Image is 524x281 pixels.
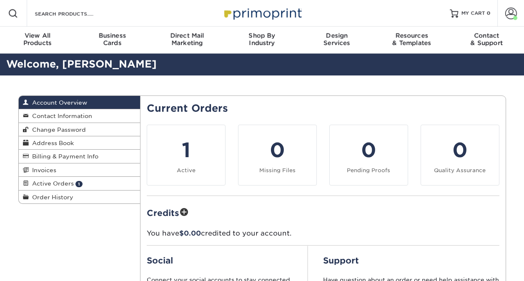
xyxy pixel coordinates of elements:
span: Change Password [29,126,86,133]
h2: Current Orders [147,103,499,115]
small: Missing Files [259,167,296,173]
div: Cards [75,32,150,47]
a: Billing & Payment Info [19,150,140,163]
div: 0 [243,135,311,165]
a: Resources& Templates [374,27,449,53]
input: SEARCH PRODUCTS..... [34,8,115,18]
a: BusinessCards [75,27,150,53]
a: Account Overview [19,96,140,109]
small: Quality Assurance [434,167,486,173]
span: Design [299,32,374,39]
span: Business [75,32,150,39]
span: Account Overview [29,99,87,106]
span: Contact [449,32,524,39]
div: 0 [335,135,403,165]
span: 1 [75,181,83,187]
a: Contact& Support [449,27,524,53]
div: 1 [152,135,220,165]
a: Shop ByIndustry [225,27,300,53]
span: Active Orders [29,180,74,187]
span: MY CART [461,10,485,17]
a: Order History [19,191,140,203]
a: 0 Quality Assurance [421,125,499,186]
span: Resources [374,32,449,39]
span: Invoices [29,167,56,173]
span: Contact Information [29,113,92,119]
img: Primoprint [221,4,304,22]
div: Industry [225,32,300,47]
span: $0.00 [179,229,201,237]
a: DesignServices [299,27,374,53]
a: Contact Information [19,109,140,123]
p: You have credited to your account. [147,228,499,238]
div: & Templates [374,32,449,47]
span: Order History [29,194,73,201]
div: Marketing [150,32,225,47]
div: Services [299,32,374,47]
span: Direct Mail [150,32,225,39]
a: 0 Missing Files [238,125,317,186]
a: Direct MailMarketing [150,27,225,53]
a: Invoices [19,163,140,177]
h2: Support [323,256,499,266]
a: Address Book [19,136,140,150]
a: Active Orders 1 [19,177,140,190]
span: 0 [487,10,491,16]
a: 1 Active [147,125,226,186]
h2: Social [147,256,293,266]
a: 0 Pending Proofs [329,125,408,186]
h2: Credits [147,206,499,219]
div: 0 [426,135,494,165]
span: Address Book [29,140,74,146]
div: & Support [449,32,524,47]
span: Billing & Payment Info [29,153,98,160]
span: Shop By [225,32,300,39]
small: Pending Proofs [347,167,390,173]
a: Change Password [19,123,140,136]
small: Active [177,167,196,173]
